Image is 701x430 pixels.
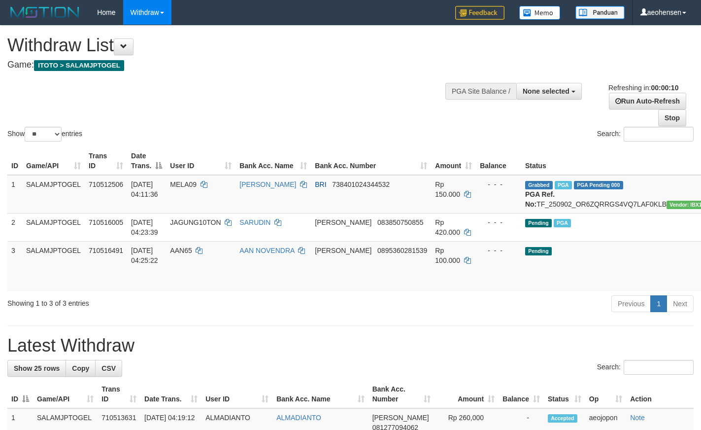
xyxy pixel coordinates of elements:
span: Grabbed [525,181,553,189]
span: [DATE] 04:11:36 [131,180,158,198]
span: AAN65 [170,247,192,254]
th: Amount: activate to sort column ascending [431,147,476,175]
div: PGA Site Balance / [445,83,516,100]
a: Previous [611,295,651,312]
h4: Game: [7,60,458,70]
th: Bank Acc. Name: activate to sort column ascending [235,147,311,175]
b: PGA Ref. No: [525,190,555,208]
td: SALAMJPTOGEL [22,241,85,291]
th: Action [626,380,694,408]
th: Date Trans.: activate to sort column ascending [140,380,201,408]
div: - - - [480,246,517,255]
th: Trans ID: activate to sort column ascending [98,380,140,408]
span: Rp 150.000 [435,180,460,198]
a: Show 25 rows [7,360,66,377]
img: MOTION_logo.png [7,5,82,20]
th: ID: activate to sort column descending [7,380,33,408]
th: Game/API: activate to sort column ascending [33,380,98,408]
a: CSV [95,360,122,377]
span: Pending [525,219,552,227]
span: PGA Pending [574,181,623,189]
input: Search: [624,360,694,375]
th: Date Trans.: activate to sort column descending [127,147,166,175]
th: Bank Acc. Number: activate to sort column ascending [311,147,431,175]
a: Note [630,414,645,422]
th: User ID: activate to sort column ascending [201,380,272,408]
img: Feedback.jpg [455,6,504,20]
span: 710512506 [89,180,123,188]
span: 710516005 [89,218,123,226]
span: CSV [101,364,116,372]
input: Search: [624,127,694,142]
th: Trans ID: activate to sort column ascending [85,147,127,175]
span: Pending [525,247,552,255]
th: Status: activate to sort column ascending [544,380,585,408]
span: [PERSON_NAME] [315,247,371,254]
a: SARUDIN [239,218,270,226]
th: Amount: activate to sort column ascending [434,380,499,408]
span: Rp 100.000 [435,247,460,264]
label: Search: [597,127,694,142]
td: 3 [7,241,22,291]
th: Balance: activate to sort column ascending [499,380,544,408]
span: Copy [72,364,89,372]
span: None selected [523,87,569,95]
h1: Latest Withdraw [7,336,694,356]
a: [PERSON_NAME] [239,180,296,188]
span: Copy 0895360281539 to clipboard [377,247,427,254]
div: Showing 1 to 3 of 3 entries [7,294,285,308]
div: - - - [480,217,517,227]
span: 710516491 [89,247,123,254]
span: Marked by aeojopon [554,219,571,227]
span: Rp 420.000 [435,218,460,236]
th: Game/API: activate to sort column ascending [22,147,85,175]
a: Next [667,295,694,312]
td: SALAMJPTOGEL [22,213,85,241]
span: [PERSON_NAME] [315,218,371,226]
span: [PERSON_NAME] [372,414,429,422]
span: Copy 738401024344532 to clipboard [332,180,390,188]
a: AAN NOVENDRA [239,247,294,254]
td: 2 [7,213,22,241]
th: Balance [476,147,521,175]
span: Show 25 rows [14,364,60,372]
span: [DATE] 04:23:39 [131,218,158,236]
span: Refreshing in: [608,84,678,92]
strong: 00:00:10 [651,84,678,92]
img: panduan.png [575,6,625,19]
span: JAGUNG10TON [170,218,221,226]
button: None selected [516,83,582,100]
a: ALMADIANTO [276,414,321,422]
span: BRI [315,180,326,188]
td: SALAMJPTOGEL [22,175,85,214]
td: 1 [7,175,22,214]
h1: Withdraw List [7,36,458,55]
label: Search: [597,360,694,375]
span: Accepted [548,414,577,423]
th: Op: activate to sort column ascending [585,380,626,408]
a: 1 [650,295,667,312]
th: Bank Acc. Name: activate to sort column ascending [272,380,368,408]
span: Marked by aeojopon [555,181,572,189]
span: Copy 083850750855 to clipboard [377,218,423,226]
th: ID [7,147,22,175]
a: Run Auto-Refresh [609,93,686,109]
span: ITOTO > SALAMJPTOGEL [34,60,124,71]
div: - - - [480,179,517,189]
span: MELA09 [170,180,197,188]
a: Stop [658,109,686,126]
img: Button%20Memo.svg [519,6,561,20]
select: Showentries [25,127,62,142]
th: User ID: activate to sort column ascending [166,147,235,175]
a: Copy [66,360,96,377]
span: [DATE] 04:25:22 [131,247,158,264]
th: Bank Acc. Number: activate to sort column ascending [368,380,435,408]
label: Show entries [7,127,82,142]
